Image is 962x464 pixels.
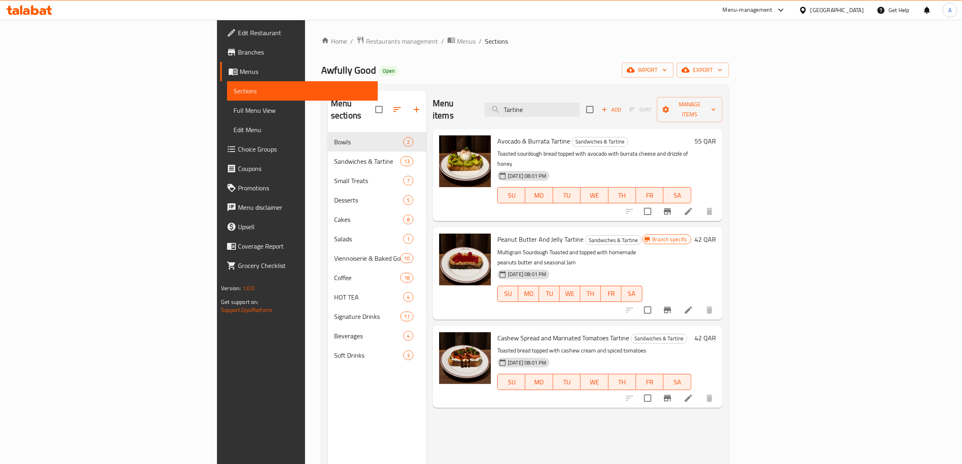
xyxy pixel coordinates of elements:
a: Grocery Checklist [220,256,378,275]
button: TH [608,374,636,390]
div: items [403,234,413,244]
button: WE [581,374,608,390]
h6: 42 QAR [695,332,716,344]
div: Bowls2 [328,132,426,152]
div: Viennoiserie & Baked Goods10 [328,249,426,268]
nav: Menu sections [328,129,426,368]
div: Signature Drinks11 [328,307,426,326]
span: SU [501,376,522,388]
div: Desserts5 [328,190,426,210]
span: Coffee [334,273,400,283]
span: Edit Restaurant [238,28,371,38]
a: Branches [220,42,378,62]
button: FR [636,374,663,390]
a: Menu disclaimer [220,198,378,217]
span: 5 [404,196,413,204]
button: Manage items [657,97,722,122]
span: Small Treats [334,176,403,186]
img: Avocado & Burrata Tartine [439,135,491,187]
span: Viennoiserie & Baked Goods [334,253,400,263]
span: 1 [404,235,413,243]
button: FR [601,286,621,302]
a: Edit menu item [684,393,693,403]
span: Upsell [238,222,371,232]
div: items [400,156,413,166]
span: TU [556,190,577,201]
span: Peanut Butter And Jelly Tartine [497,233,583,245]
span: TU [542,288,556,299]
img: Cashew Spread and Marinated Tomatoes Tartine [439,332,491,384]
span: Choice Groups [238,144,371,154]
span: TH [583,288,598,299]
div: Coffee18 [328,268,426,287]
span: 11 [401,313,413,321]
div: items [403,215,413,224]
span: Branch specific [649,236,691,243]
span: Add [600,105,622,114]
div: items [403,331,413,341]
div: Open [379,66,398,76]
a: Edit menu item [684,207,693,216]
span: Avocado & Burrata Tartine [497,135,570,147]
span: export [683,65,722,75]
span: Beverages [334,331,403,341]
span: Get support on: [221,297,258,307]
span: 7 [404,177,413,185]
span: Branches [238,47,371,57]
div: Sandwiches & Tartine [631,334,687,344]
button: SU [497,286,518,302]
span: Bowls [334,137,403,147]
span: MO [528,190,549,201]
span: 10 [401,255,413,262]
span: Menus [240,67,371,76]
button: TU [553,187,581,203]
span: Salads [334,234,403,244]
span: Menus [457,36,476,46]
button: TU [539,286,560,302]
div: items [403,176,413,186]
a: Promotions [220,178,378,198]
span: 1.0.0 [242,283,255,293]
span: [DATE] 08:01 PM [505,270,549,278]
span: Sort sections [387,100,407,119]
button: import [622,63,674,78]
div: Sandwiches & Tartine13 [328,152,426,171]
span: Edit Menu [234,125,371,135]
span: WE [584,376,605,388]
button: TH [608,187,636,203]
span: Sections [485,36,508,46]
span: WE [563,288,577,299]
span: 4 [404,332,413,340]
span: Select all sections [370,101,387,118]
button: Branch-specific-item [658,300,677,320]
span: FR [639,376,660,388]
button: Branch-specific-item [658,388,677,408]
a: Coupons [220,159,378,178]
span: Sections [234,86,371,96]
button: delete [700,202,719,221]
a: Choice Groups [220,139,378,159]
span: Restaurants management [366,36,438,46]
a: Edit Menu [227,120,378,139]
button: Branch-specific-item [658,202,677,221]
span: 18 [401,274,413,282]
span: Select to update [639,390,656,407]
p: Toasted sourdough bread topped with avocado with burrata cheese and drizzle of honey [497,149,691,169]
div: items [403,137,413,147]
span: SA [667,190,688,201]
span: Select section [581,101,598,118]
div: items [403,292,413,302]
button: SU [497,187,525,203]
a: Upsell [220,217,378,236]
span: Add item [598,103,624,116]
button: SU [497,374,525,390]
span: MO [522,288,536,299]
div: Salads1 [328,229,426,249]
span: 3 [404,352,413,359]
button: WE [581,187,608,203]
button: export [677,63,729,78]
button: delete [700,300,719,320]
a: Menus [447,36,476,46]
